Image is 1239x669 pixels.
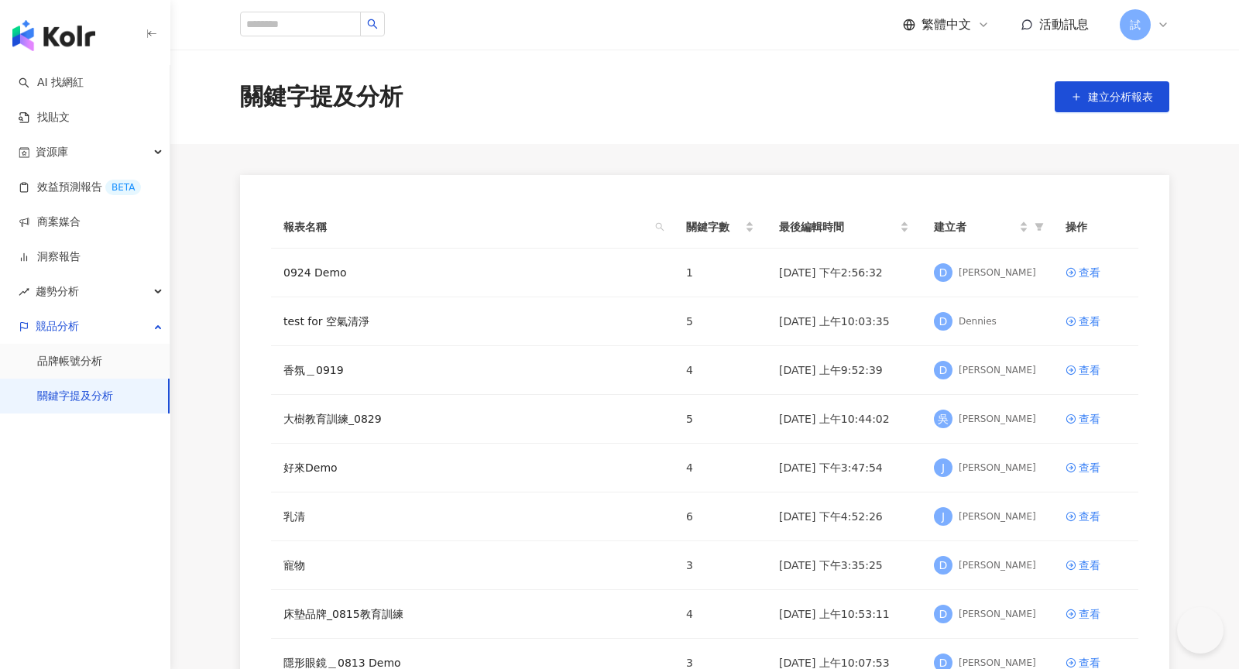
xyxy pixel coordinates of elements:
th: 操作 [1053,206,1138,249]
td: 3 [674,541,767,590]
a: 查看 [1066,362,1126,379]
td: [DATE] 上午10:53:11 [767,590,922,639]
td: [DATE] 下午2:56:32 [767,249,922,297]
td: 4 [674,346,767,395]
div: 查看 [1079,410,1100,427]
div: [PERSON_NAME] [959,364,1036,377]
div: 查看 [1079,459,1100,476]
span: filter [1031,215,1047,238]
a: 查看 [1066,459,1126,476]
td: 5 [674,395,767,444]
div: 查看 [1079,606,1100,623]
span: 吳 [938,410,949,427]
div: [PERSON_NAME] [959,608,1036,621]
td: [DATE] 下午4:52:26 [767,492,922,541]
span: rise [19,286,29,297]
a: 品牌帳號分析 [37,354,102,369]
div: 查看 [1079,313,1100,330]
span: D [939,362,948,379]
span: search [367,19,378,29]
td: [DATE] 下午3:35:25 [767,541,922,590]
td: 4 [674,444,767,492]
a: searchAI 找網紅 [19,75,84,91]
span: 資源庫 [36,135,68,170]
div: 關鍵字提及分析 [240,81,403,113]
span: 關鍵字數 [686,218,742,235]
span: 報表名稱 [283,218,649,235]
span: filter [1035,222,1044,232]
td: [DATE] 上午10:03:35 [767,297,922,346]
a: 商案媒合 [19,214,81,230]
div: 查看 [1079,508,1100,525]
a: 效益預測報告BETA [19,180,141,195]
td: 1 [674,249,767,297]
td: 6 [674,492,767,541]
div: [PERSON_NAME] [959,510,1036,523]
a: test for 空氣清淨 [283,313,369,330]
th: 最後編輯時間 [767,206,922,249]
div: 查看 [1079,264,1100,281]
a: 查看 [1066,264,1126,281]
td: 5 [674,297,767,346]
a: 0924 Demo [283,264,347,281]
td: 4 [674,590,767,639]
div: [PERSON_NAME] [959,461,1036,475]
a: 床墊品牌_0815教育訓練 [283,606,403,623]
td: [DATE] 上午10:44:02 [767,395,922,444]
div: 查看 [1079,557,1100,574]
a: 大樹教育訓練_0829 [283,410,382,427]
div: [PERSON_NAME] [959,266,1036,280]
div: Dennies [959,315,997,328]
button: 建立分析報表 [1055,81,1169,112]
span: D [939,313,948,330]
span: 建立者 [934,218,1016,235]
span: 趨勢分析 [36,274,79,309]
a: 洞察報告 [19,249,81,265]
th: 關鍵字數 [674,206,767,249]
a: 乳清 [283,508,305,525]
a: 查看 [1066,410,1126,427]
span: 競品分析 [36,309,79,344]
td: [DATE] 下午3:47:54 [767,444,922,492]
span: 活動訊息 [1039,17,1089,32]
div: [PERSON_NAME] [959,559,1036,572]
span: 繁體中文 [922,16,971,33]
span: 試 [1130,16,1141,33]
span: D [939,606,948,623]
a: 好來Demo [283,459,338,476]
img: logo [12,20,95,51]
span: search [655,222,664,232]
span: J [942,459,945,476]
a: 找貼文 [19,110,70,125]
a: 查看 [1066,606,1126,623]
a: 查看 [1066,313,1126,330]
a: 查看 [1066,508,1126,525]
span: D [939,264,948,281]
a: 香氛＿0919 [283,362,344,379]
div: 查看 [1079,362,1100,379]
div: [PERSON_NAME] [959,413,1036,426]
span: 建立分析報表 [1088,91,1153,103]
iframe: Help Scout Beacon - Open [1177,607,1224,654]
span: 最後編輯時間 [779,218,897,235]
td: [DATE] 上午9:52:39 [767,346,922,395]
a: 寵物 [283,557,305,574]
a: 關鍵字提及分析 [37,389,113,404]
span: search [652,215,668,238]
span: J [942,508,945,525]
th: 建立者 [922,206,1053,249]
span: D [939,557,948,574]
a: 查看 [1066,557,1126,574]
